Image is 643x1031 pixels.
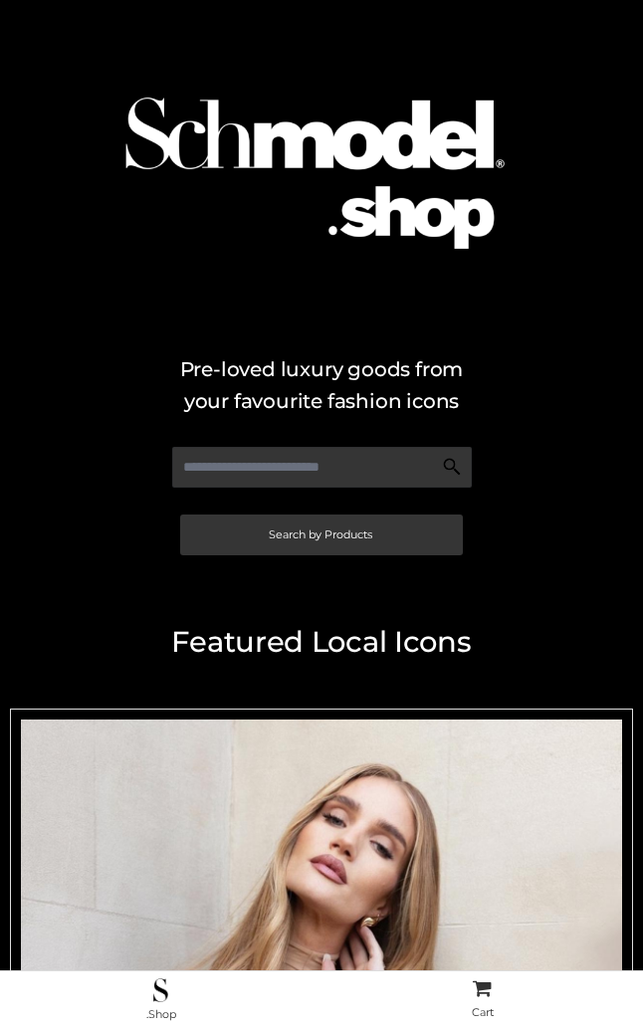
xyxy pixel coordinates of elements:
[321,977,643,1024] a: Cart
[146,1007,176,1021] span: .Shop
[153,978,168,1002] img: .Shop
[472,1005,494,1019] span: Cart
[269,529,372,540] span: Search by Products
[10,353,633,417] h2: Pre-loved luxury goods from your favourite fashion icons
[442,457,462,477] img: Search Icon
[180,515,463,555] a: Search by Products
